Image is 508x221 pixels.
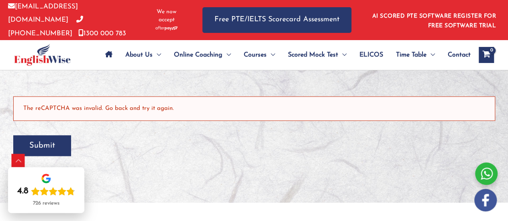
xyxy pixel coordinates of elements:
[353,41,390,69] a: ELICOS
[8,16,83,36] a: [PHONE_NUMBER]
[396,41,426,69] span: Time Table
[426,41,435,69] span: Menu Toggle
[119,41,167,69] a: About UsMenu Toggle
[99,41,471,69] nav: Site Navigation: Main Menu
[8,3,78,23] a: [EMAIL_ADDRESS][DOMAIN_NAME]
[448,41,471,69] span: Contact
[155,26,177,30] img: Afterpay-Logo
[367,7,500,33] aside: Header Widget 1
[338,41,347,69] span: Menu Toggle
[390,41,441,69] a: Time TableMenu Toggle
[237,41,282,69] a: CoursesMenu Toggle
[174,41,222,69] span: Online Coaching
[125,41,153,69] span: About Us
[359,41,383,69] span: ELICOS
[167,41,237,69] a: Online CoachingMenu Toggle
[441,41,471,69] a: Contact
[202,7,351,32] a: Free PTE/IELTS Scorecard Assessment
[222,41,231,69] span: Menu Toggle
[153,41,161,69] span: Menu Toggle
[13,96,495,121] div: The reCAPTCHA was invalid. Go back and try it again.
[474,189,497,211] img: white-facebook.png
[33,200,59,207] div: 726 reviews
[151,8,182,24] span: We now accept
[267,41,275,69] span: Menu Toggle
[288,41,338,69] span: Scored Mock Test
[78,30,126,37] a: 1300 000 783
[13,62,135,93] iframe: reCAPTCHA
[14,44,71,66] img: cropped-ew-logo
[13,135,71,156] input: Submit
[244,41,267,69] span: Courses
[17,186,29,197] div: 4.8
[479,47,494,63] a: View Shopping Cart, empty
[17,186,75,197] div: Rating: 4.8 out of 5
[282,41,353,69] a: Scored Mock TestMenu Toggle
[372,13,496,29] a: AI SCORED PTE SOFTWARE REGISTER FOR FREE SOFTWARE TRIAL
